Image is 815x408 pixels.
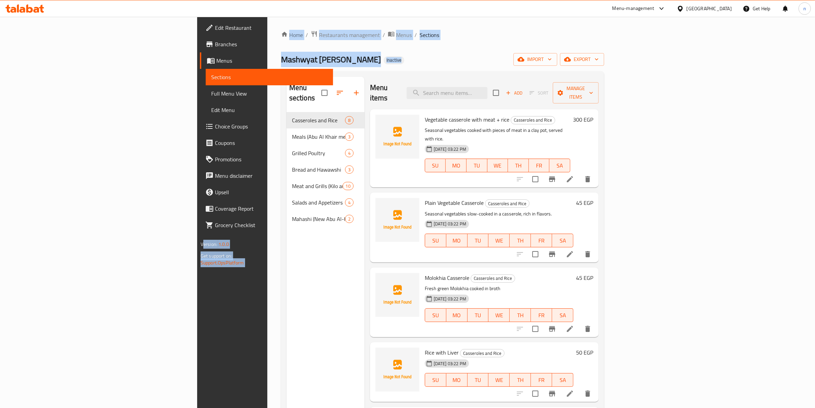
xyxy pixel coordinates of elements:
[286,128,365,145] div: Meals (Abu Al Khair meals)3
[425,198,484,208] span: Plain Vegetable Casserole
[488,308,510,322] button: WE
[489,86,503,100] span: Select section
[552,373,573,387] button: SA
[345,117,353,124] span: 8
[467,159,487,172] button: TU
[200,168,333,184] a: Menu disclaimer
[468,308,489,322] button: TU
[512,310,528,320] span: TH
[286,194,365,211] div: Salads and Appetizers4
[311,30,380,39] a: Restaurants management
[286,211,365,227] div: Mahashi (New Abu Al-Khair)2
[375,198,419,242] img: Plain Vegetable Casserole
[468,234,489,247] button: TU
[345,133,354,141] div: items
[555,310,571,320] span: SA
[803,5,806,12] span: n
[528,247,543,261] span: Select to update
[215,24,328,32] span: Edit Restaurant
[512,236,528,246] span: TH
[215,40,328,48] span: Branches
[510,308,531,322] button: TH
[544,171,560,187] button: Branch-specific-item
[292,182,343,190] span: Meat and Grills (Kilo and Pieces of Meat)
[555,375,571,385] span: SA
[345,215,354,223] div: items
[428,375,444,385] span: SU
[425,114,509,125] span: Vegetable casserole with meat + rice
[319,31,380,39] span: Restaurants management
[491,236,507,246] span: WE
[446,308,468,322] button: MO
[469,161,485,171] span: TU
[425,273,469,283] span: Molokhia Casserole
[383,31,385,39] li: /
[490,161,506,171] span: WE
[460,349,505,357] div: Casseroles and Rice
[200,20,333,36] a: Edit Restaurant
[345,150,353,157] span: 4
[505,89,523,97] span: Add
[446,159,467,172] button: MO
[370,83,398,103] h2: Menu items
[428,310,444,320] span: SU
[292,116,345,124] span: Casseroles and Rice
[534,375,549,385] span: FR
[491,375,507,385] span: WE
[471,274,515,282] span: Casseroles and Rice
[215,139,328,147] span: Coupons
[519,55,552,64] span: import
[345,134,353,140] span: 3
[348,85,365,101] button: Add section
[200,52,333,69] a: Menus
[560,53,604,66] button: export
[425,347,459,358] span: Rice with Liver
[345,166,353,173] span: 3
[534,310,549,320] span: FR
[216,57,328,65] span: Menus
[529,159,550,172] button: FR
[487,159,508,172] button: WE
[528,172,543,186] span: Select to update
[449,375,465,385] span: MO
[292,165,345,174] div: Bread and Hawawshi
[425,234,446,247] button: SU
[343,183,353,189] span: 10
[511,161,526,171] span: TH
[428,161,443,171] span: SU
[544,321,560,337] button: Branch-specific-item
[425,308,446,322] button: SU
[286,161,365,178] div: Bread and Hawawshi3
[375,273,419,317] img: Molokhia Casserole
[580,321,596,337] button: delete
[345,216,353,222] span: 2
[286,145,365,161] div: Grilled Poultry4
[534,236,549,246] span: FR
[286,178,365,194] div: Meat and Grills (Kilo and Pieces of Meat)10
[531,308,552,322] button: FR
[485,200,529,208] span: Casseroles and Rice
[576,348,593,357] h6: 50 EGP
[511,116,555,124] span: Casseroles and Rice
[332,85,348,101] span: Sort sections
[375,115,419,159] img: Vegetable casserole with meat + rice
[566,325,574,333] a: Edit menu item
[200,36,333,52] a: Branches
[544,385,560,402] button: Branch-specific-item
[580,246,596,262] button: delete
[573,115,593,124] h6: 300 EGP
[552,234,573,247] button: SA
[292,133,345,141] div: Meals (Abu Al Khair meals)
[396,31,412,39] span: Menus
[555,236,571,246] span: SA
[503,88,525,98] span: Add item
[431,296,469,302] span: [DATE] 03:22 PM
[345,116,354,124] div: items
[345,165,354,174] div: items
[415,31,417,39] li: /
[200,184,333,200] a: Upsell
[317,86,332,100] span: Select all sections
[286,109,365,230] nav: Menu sections
[215,205,328,213] span: Coverage Report
[488,234,510,247] button: WE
